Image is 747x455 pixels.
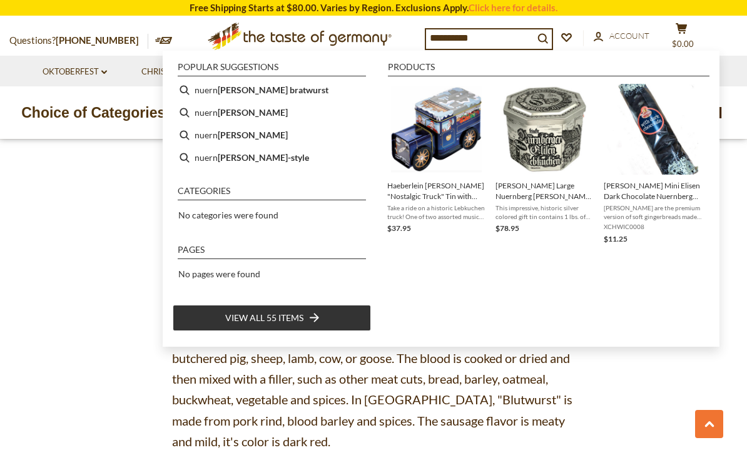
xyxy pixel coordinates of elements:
button: $0.00 [663,23,700,54]
li: Wicklein Mini Elisen Dark Chocolate Nuernberg Gingerbread Rounds 5.3oz [599,79,707,250]
span: [PERSON_NAME] are the premium version of soft gingerbreads made in Nuernberg. Made with over 25% ... [604,203,702,221]
b: [PERSON_NAME] [218,128,288,142]
li: Popular suggestions [178,63,366,76]
a: Christmas - PRE-ORDER [141,65,248,79]
span: $0.00 [672,39,694,49]
span: Take a ride on a historic Lebkuchen truck! One of two assorted musical gift tins shaped like an a... [387,203,485,221]
a: Oktoberfest [43,65,107,79]
span: $37.95 [387,223,411,233]
a: Click here for details. [469,2,557,13]
b: [PERSON_NAME] bratwurst [218,83,328,97]
span: XCHWIC0008 [604,222,702,231]
a: [PERSON_NAME] Mini Elisen Dark Chocolate Nuernberg Gingerbread Rounds 5.3oz[PERSON_NAME] are the ... [604,84,702,245]
b: [PERSON_NAME]-style [218,150,309,165]
span: $11.25 [604,234,628,243]
li: View all 55 items [173,305,371,331]
li: Pages [178,245,366,259]
li: nuernberger [173,124,371,146]
span: A specialty cooked sausage (Brühwurst) eaten around the world. Traditionally, it is made from the... [172,309,572,449]
span: [PERSON_NAME] Large Nuernberg [PERSON_NAME] in Historic Silver Gift Tin, 17.6 oz [495,180,594,202]
li: Products [388,63,709,76]
li: Categories [178,187,366,200]
b: [PERSON_NAME] [218,105,288,120]
span: [PERSON_NAME] Mini Elisen Dark Chocolate Nuernberg Gingerbread Rounds 5.3oz [604,180,702,202]
li: Haeberlein Metzger "Nostalgic Truck" Tin with Nuernberg Gingerbread, Assorted, 7.05 oz [382,79,490,250]
li: Haeberlein-Metzger Large Nuernberg Elisen Gingerbread in Historic Silver Gift Tin, 17.6 oz [490,79,599,250]
li: nuernberger bratwurst [173,79,371,101]
a: Account [594,29,649,43]
a: [PERSON_NAME] Large Nuernberg [PERSON_NAME] in Historic Silver Gift Tin, 17.6 ozThis impressive, ... [495,84,594,245]
span: Haeberlein [PERSON_NAME] "Nostalgic Truck" Tin with Nuernberg Gingerbread, Assorted, 7.05 oz [387,180,485,202]
div: Instant Search Results [163,51,719,347]
li: nuernberg [173,101,371,124]
span: Account [609,31,649,41]
a: Haeberlein [PERSON_NAME] "Nostalgic Truck" Tin with Nuernberg Gingerbread, Assorted, 7.05 ozTake ... [387,84,485,245]
li: nuernberger-style [173,146,371,169]
p: Questions? [9,33,148,49]
span: No categories were found [178,210,278,220]
span: View all 55 items [225,311,303,325]
span: $78.95 [495,223,519,233]
span: This impressive, historic silver colored gift tin contains 1 lbs. of extra-large, premium [PERSON... [495,203,594,221]
span: No pages were found [178,268,260,279]
a: [PHONE_NUMBER] [56,34,139,46]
